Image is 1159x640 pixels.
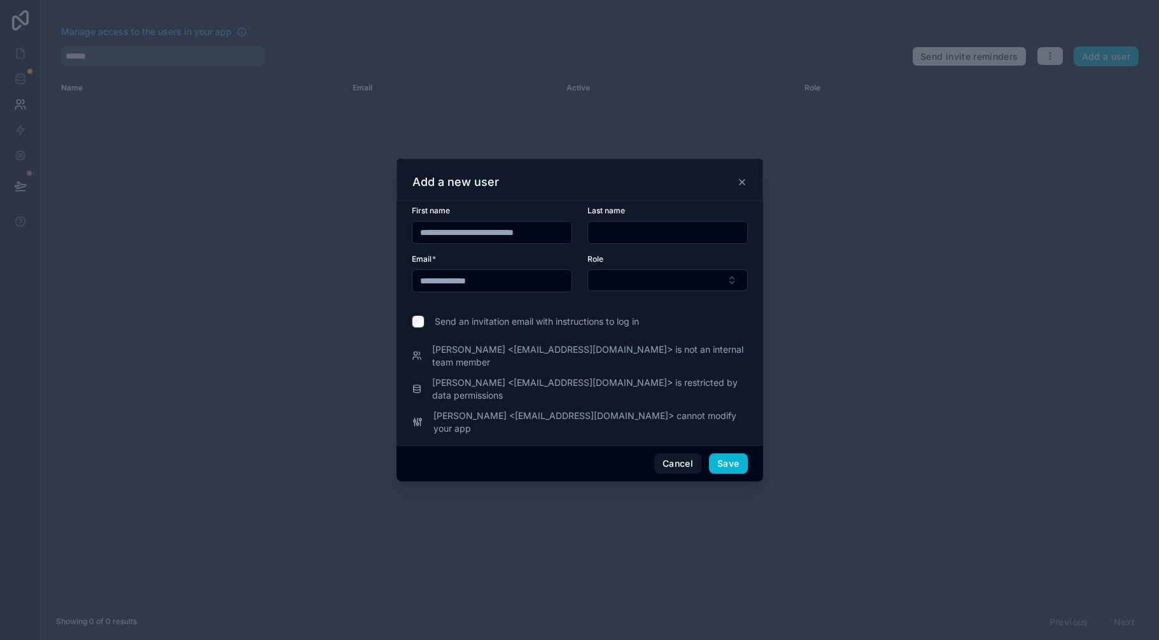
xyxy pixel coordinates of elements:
span: First name [412,206,450,215]
span: Email [412,254,432,264]
button: Save [709,453,747,474]
span: [PERSON_NAME] <[EMAIL_ADDRESS][DOMAIN_NAME]> cannot modify your app [433,409,748,435]
span: Send an invitation email with instructions to log in [435,315,639,328]
span: Role [587,254,603,264]
h3: Add a new user [412,174,499,190]
input: Send an invitation email with instructions to log in [412,315,425,328]
span: Last name [587,206,625,215]
button: Select Button [587,269,748,291]
span: [PERSON_NAME] <[EMAIL_ADDRESS][DOMAIN_NAME]> is restricted by data permissions [432,376,747,402]
button: Cancel [654,453,701,474]
span: [PERSON_NAME] <[EMAIL_ADDRESS][DOMAIN_NAME]> is not an internal team member [432,343,747,369]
